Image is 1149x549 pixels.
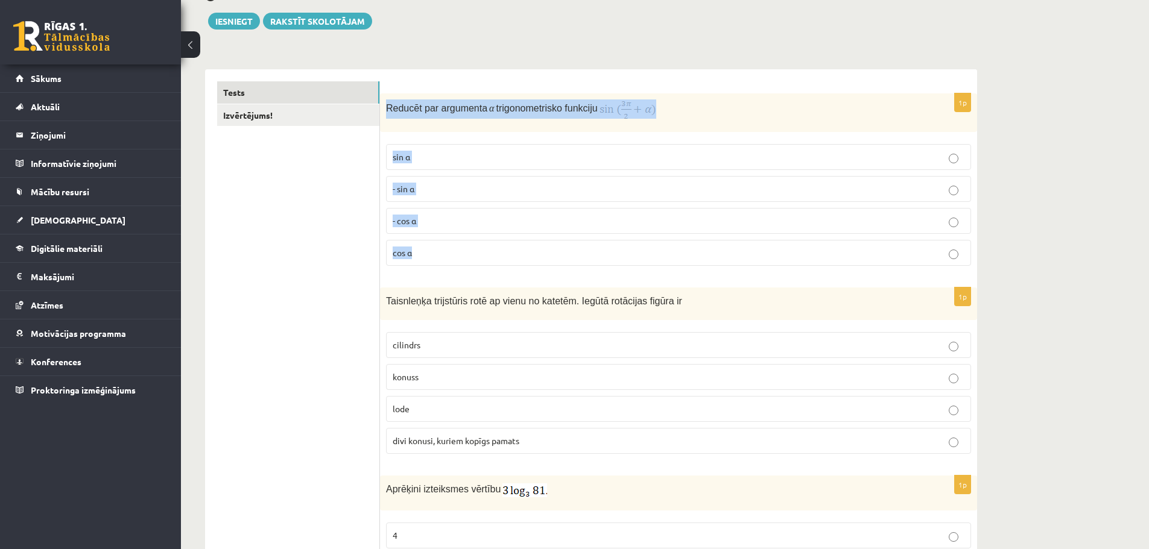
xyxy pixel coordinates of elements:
input: - sin ⁡α [949,186,958,195]
input: - cos ⁡α [949,218,958,227]
: α [489,103,494,113]
input: divi konusi, kuriem kopīgs pamats [949,438,958,447]
input: cos⁡ α [949,249,958,259]
a: Aktuāli [16,93,166,121]
a: Motivācijas programma [16,319,166,347]
a: Digitālie materiāli [16,234,166,262]
span: Mācību resursi [31,186,89,197]
a: Sākums [16,64,166,92]
legend: Informatīvie ziņojumi [31,149,166,177]
input: cilindrs [949,342,958,351]
img: AKaq8Lm30tRTAAAAAElFTkSuQmCC [600,99,656,119]
span: divi konusi, kuriem kopīgs pamats [393,435,519,446]
p: 1p [954,93,971,112]
span: konuss [393,371,419,382]
img: zgWq5LM+mBlun+FbC+OVEsTjM7Lyuju3De4LywiYOkMaPIwAQ4esMkgxlYnZaPb2X9CZMRp2PXnTqwAAAAAElFTkSuQmCC [502,483,547,497]
a: Informatīvie ziņojumi [16,149,166,177]
input: konuss [949,374,958,383]
input: 4 [949,532,958,542]
a: Rīgas 1. Tālmācības vidusskola [13,21,110,51]
span: 4 [393,530,397,541]
a: Konferences [16,348,166,375]
button: Iesniegt [208,13,260,30]
span: Konferences [31,356,81,367]
span: - sin ⁡α [393,183,414,194]
span: Digitālie materiāli [31,243,103,254]
a: Maksājumi [16,263,166,290]
a: Rakstīt skolotājam [263,13,372,30]
span: cos⁡ α [393,247,412,258]
span: Aktuāli [31,101,60,112]
span: trigonometrisko funkciju [496,103,598,113]
span: cilindrs [393,339,420,350]
a: Tests [217,81,379,104]
p: 1p [954,475,971,494]
a: Izvērtējums! [217,104,379,127]
a: Proktoringa izmēģinājums [16,376,166,404]
span: [DEMOGRAPHIC_DATA] [31,215,125,225]
a: Atzīmes [16,291,166,319]
a: Mācību resursi [16,178,166,205]
span: sin⁡ α [393,151,410,162]
span: Proktoringa izmēģinājums [31,384,136,395]
span: Aprēķini izteiksmes vērtību [386,484,501,494]
a: Ziņojumi [16,121,166,149]
span: Atzīmes [31,300,63,310]
a: [DEMOGRAPHIC_DATA] [16,206,166,234]
span: - cos ⁡α [393,215,416,226]
span: Reducēt par argumenta [386,103,487,113]
span: Motivācijas programma [31,328,126,339]
span: Taisnleņķa trijstūris rotē ap vienu no katetēm. Iegūtā rotācijas figūra ir [386,296,682,306]
p: 1p [954,287,971,306]
span: lode [393,403,410,414]
legend: Ziņojumi [31,121,166,149]
input: sin⁡ α [949,154,958,163]
span: Sākums [31,73,62,84]
legend: Maksājumi [31,263,166,290]
input: lode [949,406,958,415]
